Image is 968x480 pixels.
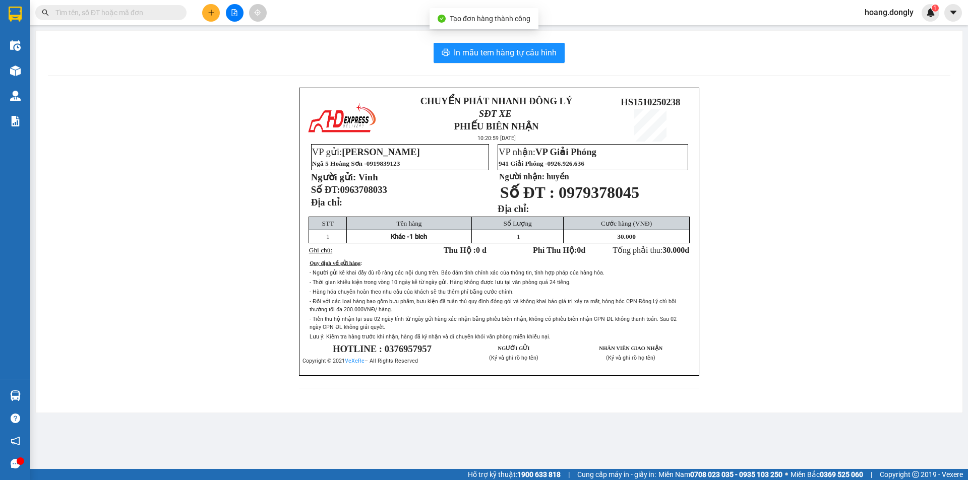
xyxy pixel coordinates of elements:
strong: Số ĐT: [311,184,387,195]
img: logo [307,101,377,136]
span: check-circle [438,15,446,23]
strong: Địa chỉ: [311,197,342,208]
span: Tạo đơn hàng thành công [450,15,530,23]
img: logo [5,29,27,64]
span: | [568,469,570,480]
span: - Tiền thu hộ nhận lại sau 02 ngày tính từ ngày gửi hàng xác nhận bằng phiếu biên nhận, không có ... [310,316,677,330]
span: : [360,260,362,266]
span: hoang.dongly [857,6,922,19]
span: plus [208,9,215,16]
img: solution-icon [10,116,21,126]
span: 1 [517,233,520,240]
span: 30.000 [617,233,636,240]
strong: 1900 633 818 [517,470,561,478]
span: 10:20:59 [DATE] [477,135,516,142]
span: VP nhận: [499,147,596,157]
span: Số ĐT : [500,183,555,201]
img: warehouse-icon [10,65,21,76]
span: [PERSON_NAME] [342,147,419,157]
span: Khác - [391,233,409,240]
span: Ghi chú: [309,246,332,254]
span: 0963708033 [340,184,387,195]
span: Ngã 5 Hoàng Sơn - [312,160,400,167]
span: - Đối với các loại hàng bao gồm bưu phẩm, bưu kiện đã tuân thủ quy định đóng gói và không khai bá... [310,298,676,313]
span: Tổng phải thu: [613,246,689,254]
span: Miền Nam [658,469,782,480]
span: - Người gửi kê khai đầy đủ rõ ràng các nội dung trên. Bảo đảm tính chính xác của thông tin, tính ... [310,269,604,276]
span: VP gửi: [312,147,420,157]
span: 1 bich [409,233,427,240]
a: VeXeRe [345,358,365,364]
span: HS1510250238 [107,41,166,51]
span: đ [685,246,689,254]
span: Vinh [358,172,378,182]
span: Số Lượng [504,220,532,227]
span: file-add [231,9,238,16]
span: Cung cấp máy in - giấy in: [577,469,656,480]
span: printer [442,48,450,58]
strong: 0708 023 035 - 0935 103 250 [690,470,782,478]
button: file-add [226,4,244,22]
span: search [42,9,49,16]
span: huyền [547,172,569,181]
button: plus [202,4,220,22]
button: caret-down [944,4,962,22]
input: Tìm tên, số ĐT hoặc mã đơn [55,7,174,18]
span: 0919839123 [367,160,400,167]
span: message [11,459,20,468]
button: aim [249,4,267,22]
span: HOTLINE : 0376957957 [333,344,432,354]
img: warehouse-icon [10,91,21,101]
span: Miền Bắc [791,469,863,480]
span: 0979378045 [559,183,639,201]
span: question-circle [11,414,20,423]
img: icon-new-feature [926,8,935,17]
img: warehouse-icon [10,40,21,51]
span: VP Giải Phóng [535,147,596,157]
span: HS1510250238 [621,97,680,107]
span: caret-down [949,8,958,17]
span: (Ký và ghi rõ họ tên) [489,355,538,361]
span: 1 [326,233,330,240]
span: - Hàng hóa chuyển hoàn theo nhu cầu của khách sẽ thu thêm phí bằng cước chính. [310,289,514,295]
span: aim [254,9,261,16]
span: 1 [933,5,937,12]
span: Quy định về gửi hàng [310,260,360,266]
span: 0 đ [476,246,487,254]
span: 30.000 [662,246,685,254]
img: warehouse-icon [10,390,21,401]
span: (Ký và ghi rõ họ tên) [606,355,655,361]
span: Tên hàng [397,220,422,227]
strong: Địa chỉ: [498,203,529,214]
strong: Người nhận: [499,172,544,181]
span: Cước hàng (VNĐ) [601,220,652,227]
span: STT [322,220,334,227]
span: 0926.926.636 [548,160,584,167]
strong: NGƯỜI GỬI [498,346,529,351]
span: notification [11,436,20,446]
span: In mẫu tem hàng tự cấu hình [454,46,557,59]
sup: 1 [932,5,939,12]
strong: PHIẾU BIÊN NHẬN [40,55,95,77]
span: Copyright © 2021 – All Rights Reserved [302,358,418,364]
img: logo-vxr [9,7,22,22]
span: SĐT XE [50,43,83,53]
span: SĐT XE [479,108,512,119]
strong: Người gửi: [311,172,356,182]
span: ⚪️ [785,472,788,476]
strong: 0369 525 060 [820,470,863,478]
span: Lưu ý: Kiểm tra hàng trước khi nhận, hàng đã ký nhận và di chuyển khỏi văn phòng miễn khiếu nại. [310,333,551,340]
strong: Phí Thu Hộ: đ [533,246,585,254]
span: 941 Giải Phóng - [499,160,584,167]
span: Hỗ trợ kỹ thuật: [468,469,561,480]
span: | [871,469,872,480]
strong: CHUYỂN PHÁT NHANH ĐÔNG LÝ [420,96,573,106]
span: 0 [577,246,581,254]
strong: PHIẾU BIÊN NHẬN [454,121,539,131]
span: - Thời gian khiếu kiện trong vòng 10 ngày kể từ ngày gửi. Hàng không được lưu tại văn phòng quá 2... [310,279,571,286]
strong: NHÂN VIÊN GIAO NHẬN [599,346,662,351]
button: printerIn mẫu tem hàng tự cấu hình [434,43,565,63]
strong: Thu Hộ : [444,246,487,254]
span: copyright [912,471,919,478]
strong: CHUYỂN PHÁT NHANH ĐÔNG LÝ [33,8,102,41]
